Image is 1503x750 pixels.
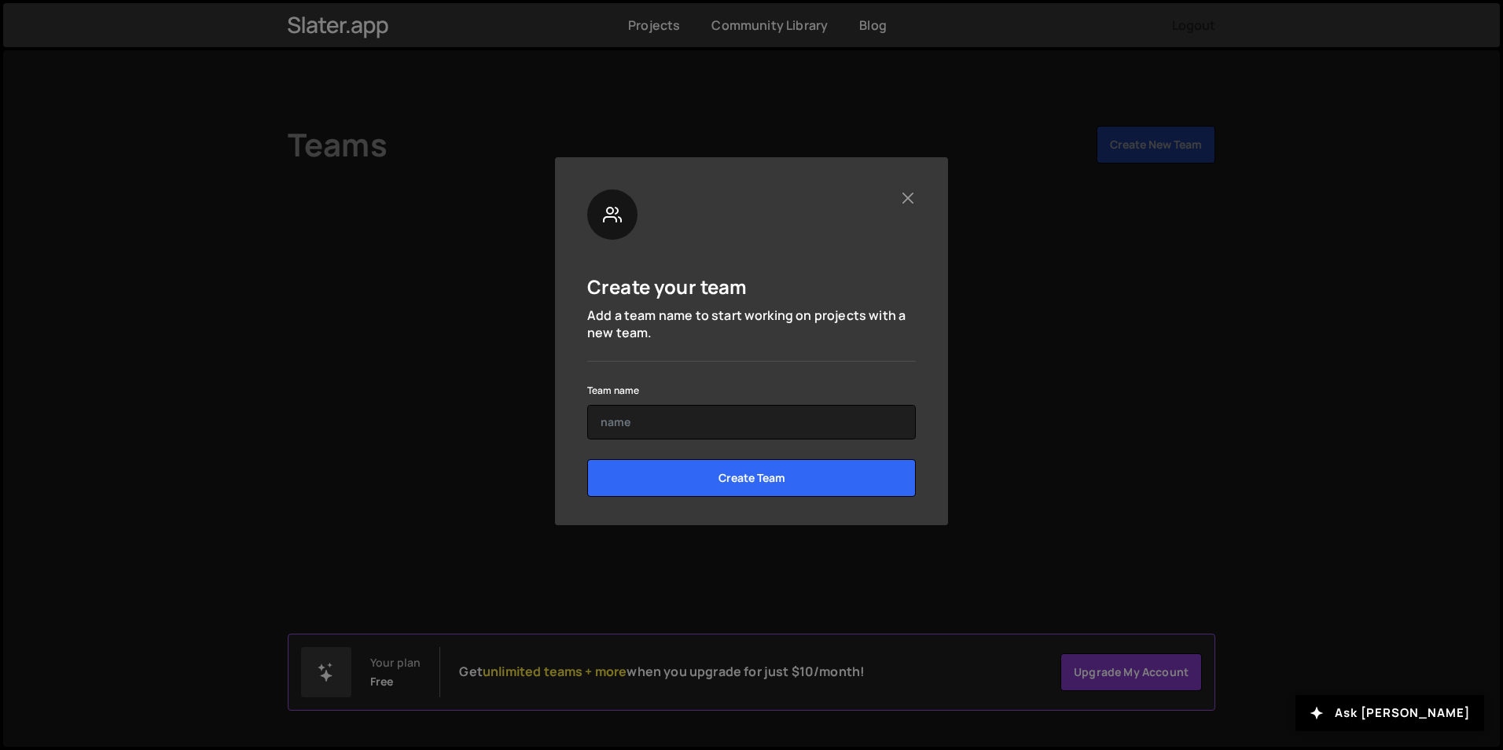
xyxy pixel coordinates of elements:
label: Team name [587,383,639,399]
button: Close [899,189,916,206]
p: Add a team name to start working on projects with a new team. [587,307,916,342]
input: name [587,405,916,439]
h5: Create your team [587,274,748,299]
input: Create Team [587,459,916,497]
button: Ask [PERSON_NAME] [1295,695,1484,731]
